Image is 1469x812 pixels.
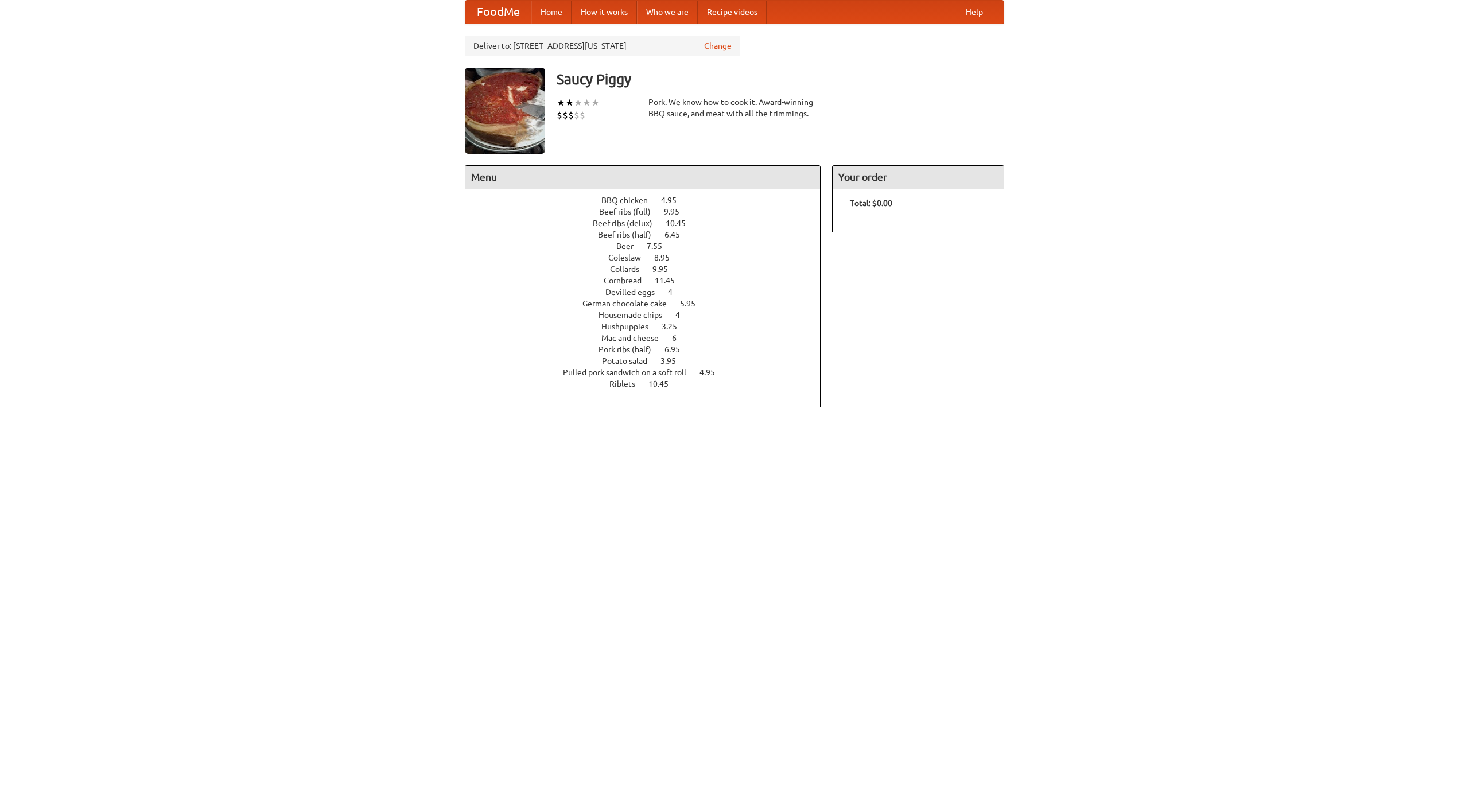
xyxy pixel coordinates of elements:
a: Cornbread 11.45 [604,276,696,285]
a: Who we are [637,1,698,24]
span: Beef ribs (delux) [593,219,664,228]
span: 8.95 [654,253,681,262]
li: ★ [582,96,591,109]
a: Home [531,1,572,24]
li: $ [574,109,580,122]
span: 3.95 [660,356,687,366]
span: Housemade chips [599,310,674,320]
a: Change [704,40,732,52]
b: Total: $0.00 [850,199,892,208]
li: $ [568,109,574,122]
span: Potato salad [602,356,659,366]
a: Devilled eggs 4 [605,287,694,297]
a: FoodMe [465,1,531,24]
a: Beef ribs (full) 9.95 [599,207,701,216]
h4: Your order [833,166,1004,189]
a: Coleslaw 8.95 [608,253,691,262]
li: $ [562,109,568,122]
span: Mac and cheese [601,333,670,343]
div: Deliver to: [STREET_ADDRESS][US_STATE] [465,36,740,56]
a: How it works [572,1,637,24]
span: 6 [672,333,688,343]
span: Coleslaw [608,253,652,262]
a: Riblets 10.45 [609,379,690,388]
span: 3.25 [662,322,689,331]
a: Beer 7.55 [616,242,683,251]
a: Pork ribs (half) 6.95 [599,345,701,354]
img: angular.jpg [465,68,545,154]
span: German chocolate cake [582,299,678,308]
span: Pulled pork sandwich on a soft roll [563,368,698,377]
li: ★ [574,96,582,109]
span: 7.55 [647,242,674,251]
h4: Menu [465,166,820,189]
a: Mac and cheese 6 [601,333,698,343]
a: Potato salad 3.95 [602,356,697,366]
span: BBQ chicken [601,196,659,205]
span: Collards [610,265,651,274]
span: Riblets [609,379,647,388]
a: Collards 9.95 [610,265,689,274]
span: 9.95 [652,265,679,274]
span: 9.95 [664,207,691,216]
li: ★ [591,96,600,109]
a: Help [957,1,992,24]
li: ★ [557,96,565,109]
span: 4.95 [661,196,688,205]
a: Beef ribs (half) 6.45 [598,230,701,239]
li: $ [580,109,585,122]
div: Pork. We know how to cook it. Award-winning BBQ sauce, and meat with all the trimmings. [648,96,821,119]
a: Hushpuppies 3.25 [601,322,698,331]
a: Recipe videos [698,1,767,24]
span: 6.95 [664,345,691,354]
a: Pulled pork sandwich on a soft roll 4.95 [563,368,736,377]
span: Cornbread [604,276,653,285]
a: Housemade chips 4 [599,310,701,320]
span: 11.45 [655,276,686,285]
a: Beef ribs (delux) 10.45 [593,219,707,228]
li: ★ [565,96,574,109]
span: 4 [675,310,691,320]
span: 10.45 [666,219,697,228]
h3: Saucy Piggy [557,68,1004,91]
span: 4.95 [699,368,726,377]
span: Pork ribs (half) [599,345,663,354]
li: $ [557,109,562,122]
span: 10.45 [648,379,680,388]
span: Beef ribs (half) [598,230,663,239]
span: Devilled eggs [605,287,666,297]
span: 4 [668,287,684,297]
span: Beer [616,242,645,251]
span: Beef ribs (full) [599,207,662,216]
span: Hushpuppies [601,322,660,331]
a: BBQ chicken 4.95 [601,196,698,205]
a: German chocolate cake 5.95 [582,299,717,308]
span: 5.95 [680,299,707,308]
span: 6.45 [664,230,691,239]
